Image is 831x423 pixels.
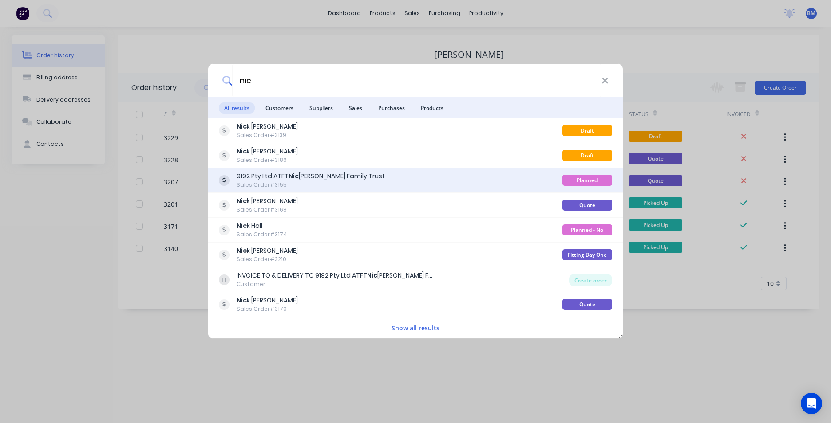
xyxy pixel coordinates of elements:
b: Nic [289,172,299,180]
div: k [PERSON_NAME] [237,122,298,131]
b: Nic [237,246,247,255]
b: Nic [237,221,247,230]
div: Sales Order #3170 [237,305,298,313]
div: Sales Order #3139 [237,131,298,139]
div: 9192 Pty Ltd ATFT [PERSON_NAME] Family Trust [237,172,385,181]
div: k [PERSON_NAME] [237,147,298,156]
div: Planned - No PO [562,224,612,235]
div: Planned [562,175,612,186]
div: Draft [562,150,612,161]
div: Fitting Bay One [562,249,612,260]
input: Start typing a customer or supplier name to create a new order... [232,64,601,97]
div: Open Intercom Messenger [801,393,822,414]
div: k [PERSON_NAME] [237,296,298,305]
div: Sales Order #3168 [237,206,298,214]
div: Quote [562,299,612,310]
span: All results [219,102,255,114]
span: Customers [260,102,299,114]
span: Suppliers [304,102,338,114]
div: Quote [562,200,612,211]
span: Purchases [373,102,410,114]
div: Draft [562,125,612,136]
div: k [PERSON_NAME] [237,196,298,206]
div: Sales Order #3210 [237,255,298,263]
div: k [PERSON_NAME] [237,246,298,255]
b: Nic [237,147,247,156]
span: Sales [344,102,368,114]
div: Customer [237,280,436,288]
b: Nic [237,296,247,305]
button: Show all results [389,323,442,333]
div: k Hall [237,221,287,231]
div: Sales Order #3155 [237,181,385,189]
div: INVOICE TO & DELIVERY TO 9192 Pty Ltd ATFT [PERSON_NAME] Family Trust [237,271,436,280]
div: Sales Order #3186 [237,156,298,164]
b: Nic [237,122,247,131]
b: Nic [367,271,377,280]
div: IT [219,274,230,285]
b: Nic [237,196,247,205]
div: Sales Order #3174 [237,231,287,239]
div: Create order [569,274,612,286]
span: Products [415,102,449,114]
